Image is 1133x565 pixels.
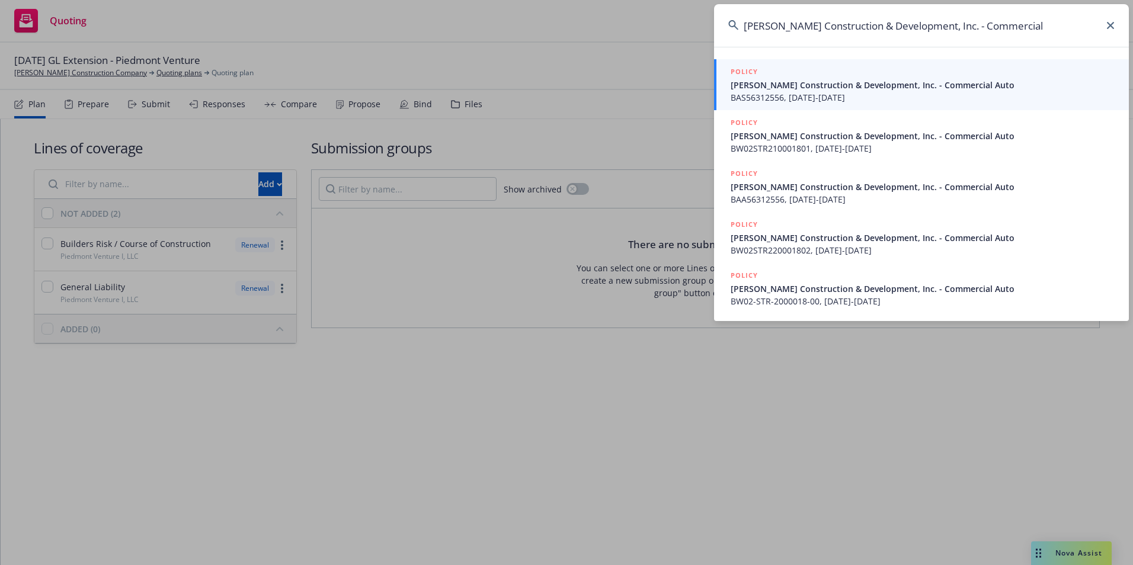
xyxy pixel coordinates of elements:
[731,219,758,230] h5: POLICY
[731,269,758,281] h5: POLICY
[731,193,1115,206] span: BAA56312556, [DATE]-[DATE]
[731,91,1115,104] span: BAS56312556, [DATE]-[DATE]
[714,161,1129,212] a: POLICY[PERSON_NAME] Construction & Development, Inc. - Commercial AutoBAA56312556, [DATE]-[DATE]
[731,66,758,78] h5: POLICY
[731,79,1115,91] span: [PERSON_NAME] Construction & Development, Inc. - Commercial Auto
[731,142,1115,155] span: BW02STR210001801, [DATE]-[DATE]
[731,244,1115,256] span: BW02STR220001802, [DATE]-[DATE]
[714,110,1129,161] a: POLICY[PERSON_NAME] Construction & Development, Inc. - Commercial AutoBW02STR210001801, [DATE]-[D...
[731,130,1115,142] span: [PERSON_NAME] Construction & Development, Inc. - Commercial Auto
[714,59,1129,110] a: POLICY[PERSON_NAME] Construction & Development, Inc. - Commercial AutoBAS56312556, [DATE]-[DATE]
[731,295,1115,307] span: BW02-STR-2000018-00, [DATE]-[DATE]
[714,4,1129,47] input: Search...
[714,263,1129,314] a: POLICY[PERSON_NAME] Construction & Development, Inc. - Commercial AutoBW02-STR-2000018-00, [DATE]...
[731,181,1115,193] span: [PERSON_NAME] Construction & Development, Inc. - Commercial Auto
[714,212,1129,263] a: POLICY[PERSON_NAME] Construction & Development, Inc. - Commercial AutoBW02STR220001802, [DATE]-[D...
[731,117,758,129] h5: POLICY
[731,232,1115,244] span: [PERSON_NAME] Construction & Development, Inc. - Commercial Auto
[731,168,758,179] h5: POLICY
[731,282,1115,295] span: [PERSON_NAME] Construction & Development, Inc. - Commercial Auto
